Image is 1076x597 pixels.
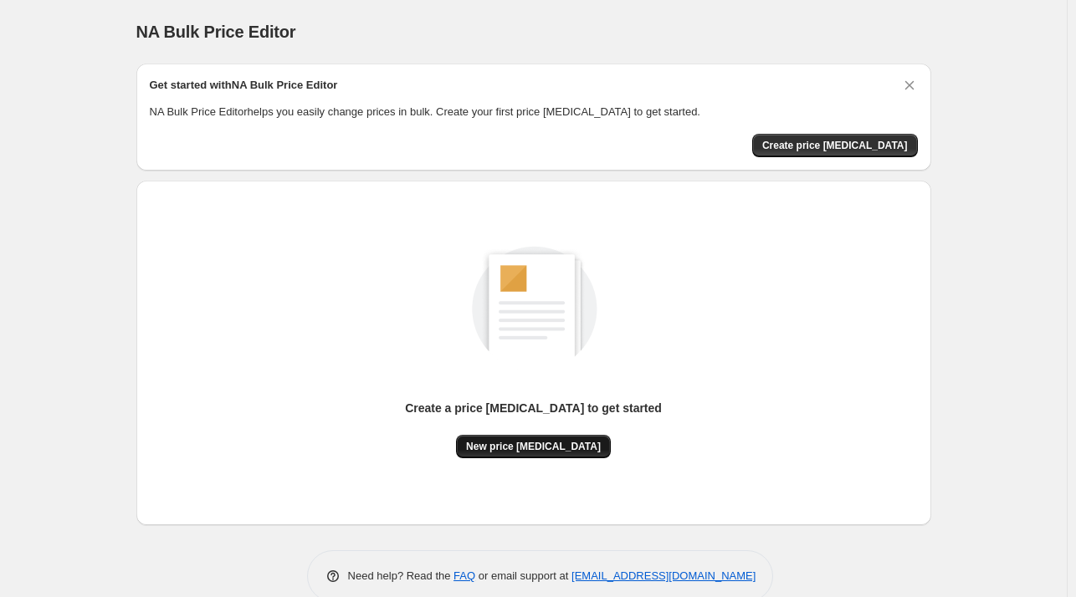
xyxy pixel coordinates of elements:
a: FAQ [453,569,475,582]
span: or email support at [475,569,571,582]
button: New price [MEDICAL_DATA] [456,435,611,458]
p: Create a price [MEDICAL_DATA] to get started [405,400,662,416]
a: [EMAIL_ADDRESS][DOMAIN_NAME] [571,569,756,582]
span: Create price [MEDICAL_DATA] [762,139,908,152]
span: Need help? Read the [348,569,454,582]
button: Create price change job [752,134,918,157]
button: Dismiss card [901,77,918,94]
span: NA Bulk Price Editor [136,23,296,41]
p: NA Bulk Price Editor helps you easily change prices in bulk. Create your first price [MEDICAL_DAT... [150,104,918,120]
h2: Get started with NA Bulk Price Editor [150,77,338,94]
span: New price [MEDICAL_DATA] [466,440,601,453]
